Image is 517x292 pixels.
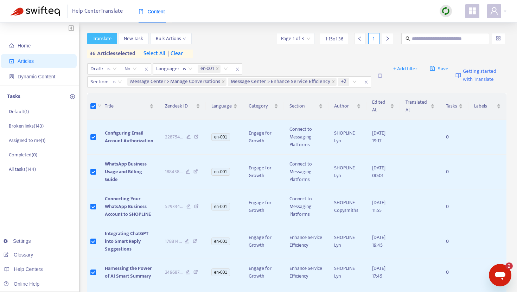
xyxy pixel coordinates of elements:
[388,63,423,74] button: + Add filter
[284,189,328,224] td: Connect to Messaging Platforms
[127,78,226,86] span: Message Center > Manage Conversations
[14,266,43,272] span: Help Centers
[233,65,242,73] span: close
[105,195,151,218] span: Connecting Your WhatsApp Business Account to SHOPLINE
[440,224,468,259] td: 0
[372,98,389,114] span: Edited At
[377,73,383,78] span: delete
[159,93,206,120] th: Zendesk ID
[4,281,39,287] a: Online Help
[216,67,219,71] span: close
[143,50,165,58] span: select all
[328,155,366,189] td: SHOPLINE Lyn
[183,64,192,74] span: is
[406,98,429,114] span: Translated At
[99,93,159,120] th: Title
[168,49,169,58] span: |
[200,65,214,73] span: en-001
[165,168,183,176] span: 188438 ...
[372,129,385,145] span: [DATE] 19:17
[440,189,468,224] td: 0
[88,64,104,74] span: Draft :
[357,36,362,41] span: left
[165,238,182,245] span: 178814 ...
[105,264,152,280] span: Harnessing the Power of AI Smart Summary
[328,224,366,259] td: SHOPLINE Lyn
[9,43,14,48] span: home
[9,122,44,130] p: Broken links ( 143 )
[368,33,379,44] div: 1
[150,33,192,44] button: Bulk Actionsdown
[499,262,513,270] iframe: 未読メッセージ数
[366,93,400,120] th: Edited At
[243,259,284,286] td: Engage for Growth
[211,133,230,141] span: en-001
[165,50,183,58] span: clear
[118,33,149,44] button: New Task
[440,120,468,155] td: 0
[105,229,148,253] span: Integrating ChatGPT into Smart Reply Suggestions
[231,78,330,86] span: Message Center > Enhance Service Efficiency
[142,65,151,73] span: close
[105,160,147,183] span: WhatsApp Business Usage and Billing Guide
[328,189,366,224] td: SHOPLINE Copysmiths
[425,63,454,74] button: saveSave
[9,137,45,144] p: Assigned to me ( 1 )
[430,65,448,73] span: Save
[211,102,232,110] span: Language
[93,35,111,43] span: Translate
[7,92,20,101] p: Tasks
[334,102,355,110] span: Author
[228,78,337,86] span: Message Center > Enhance Service Efficiency
[139,9,143,14] span: book
[211,168,230,176] span: en-001
[72,5,123,18] span: Help Center Translate
[440,155,468,189] td: 0
[18,74,55,79] span: Dynamic Content
[406,36,410,41] span: search
[328,93,366,120] th: Author
[385,36,390,41] span: right
[446,102,457,110] span: Tasks
[341,78,346,86] span: +2
[474,102,496,110] span: Labels
[490,7,498,15] span: user
[105,102,148,110] span: Title
[9,108,29,115] p: Default ( 1 )
[362,78,371,86] span: close
[4,252,33,258] a: Glossary
[165,268,183,276] span: 249687 ...
[211,203,230,210] span: en-001
[441,7,450,15] img: sync.dc5367851b00ba804db3.png
[9,166,36,173] p: All tasks ( 144 )
[243,120,284,155] td: Engage for Growth
[9,74,14,79] span: container
[124,35,143,43] span: New Task
[9,151,37,158] p: Completed ( 0 )
[183,37,186,40] span: down
[9,59,14,64] span: account-book
[153,64,180,74] span: Language :
[97,103,102,108] span: down
[206,93,243,120] th: Language
[430,66,435,71] span: save
[222,80,225,84] span: close
[440,259,468,286] td: 0
[107,64,117,74] span: is
[468,7,477,15] span: appstore
[165,102,194,110] span: Zendesk ID
[87,33,117,44] button: Translate
[463,67,506,83] span: Getting started with Translate
[372,264,385,280] span: [DATE] 17:45
[372,199,385,214] span: [DATE] 11:55
[243,189,284,224] td: Engage for Growth
[4,238,31,244] a: Settings
[289,102,317,110] span: Section
[165,203,183,210] span: 529334 ...
[211,238,230,245] span: en-001
[284,120,328,155] td: Connect to Messaging Platforms
[372,164,385,180] span: [DATE] 00:01
[328,120,366,155] td: SHOPLINE Lyn
[249,102,273,110] span: Category
[338,78,349,86] span: +2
